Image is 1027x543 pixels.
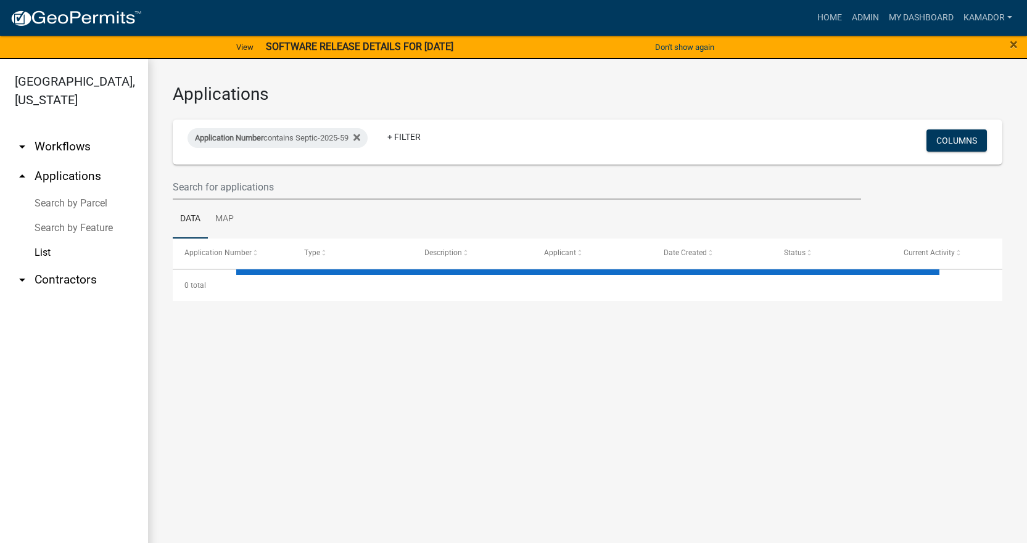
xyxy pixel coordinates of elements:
[926,129,987,152] button: Columns
[304,248,320,257] span: Type
[884,6,959,30] a: My Dashboard
[847,6,884,30] a: Admin
[664,248,707,257] span: Date Created
[195,133,263,142] span: Application Number
[15,272,30,287] i: arrow_drop_down
[1010,36,1018,53] span: ×
[184,248,252,257] span: Application Number
[1010,37,1018,52] button: Close
[892,239,1012,268] datatable-header-cell: Current Activity
[812,6,847,30] a: Home
[173,174,861,200] input: Search for applications
[413,239,532,268] datatable-header-cell: Description
[188,128,368,148] div: contains Septic-2025-59
[424,248,462,257] span: Description
[292,239,412,268] datatable-header-cell: Type
[377,126,431,148] a: + Filter
[15,139,30,154] i: arrow_drop_down
[208,200,241,239] a: Map
[544,248,576,257] span: Applicant
[173,270,1002,301] div: 0 total
[904,248,955,257] span: Current Activity
[231,37,258,57] a: View
[959,6,1017,30] a: Kamador
[173,200,208,239] a: Data
[173,84,1002,105] h3: Applications
[266,41,453,52] strong: SOFTWARE RELEASE DETAILS FOR [DATE]
[650,37,719,57] button: Don't show again
[784,248,806,257] span: Status
[772,239,891,268] datatable-header-cell: Status
[652,239,772,268] datatable-header-cell: Date Created
[532,239,652,268] datatable-header-cell: Applicant
[15,169,30,184] i: arrow_drop_up
[173,239,292,268] datatable-header-cell: Application Number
